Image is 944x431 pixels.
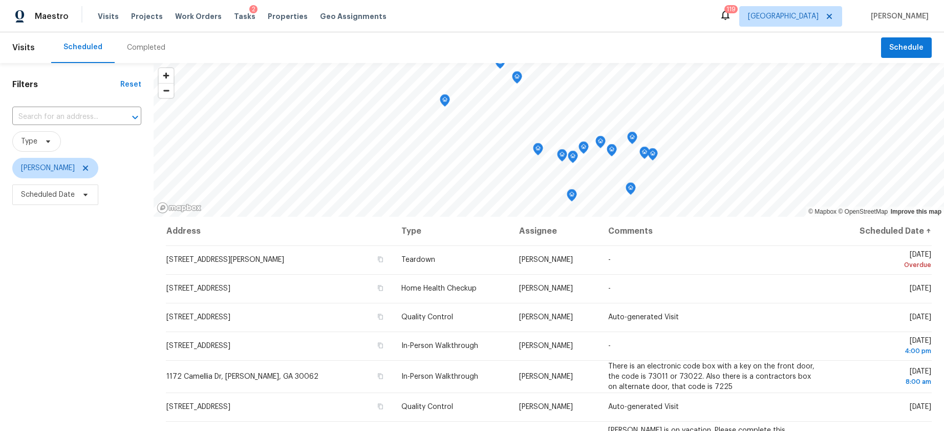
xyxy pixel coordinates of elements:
[910,285,931,292] span: [DATE]
[21,190,75,200] span: Scheduled Date
[131,11,163,22] span: Projects
[608,285,611,292] span: -
[891,208,941,215] a: Improve this map
[748,11,819,22] span: [GEOGRAPHIC_DATA]
[63,42,102,52] div: Scheduled
[627,132,637,148] div: Map marker
[120,79,141,90] div: Reset
[320,11,387,22] span: Geo Assignments
[838,337,931,356] span: [DATE]
[154,63,944,217] canvas: Map
[440,94,450,110] div: Map marker
[376,341,385,350] button: Copy Address
[166,314,230,321] span: [STREET_ADDRESS]
[376,402,385,411] button: Copy Address
[608,342,611,350] span: -
[175,11,222,22] span: Work Orders
[268,11,308,22] span: Properties
[166,256,284,263] span: [STREET_ADDRESS][PERSON_NAME]
[252,4,255,14] div: 2
[567,189,577,205] div: Map marker
[830,217,932,245] th: Scheduled Date ↑
[568,151,578,167] div: Map marker
[166,285,230,292] span: [STREET_ADDRESS]
[512,71,522,87] div: Map marker
[838,377,931,387] div: 8:00 am
[401,256,435,263] span: Teardown
[376,372,385,381] button: Copy Address
[608,363,814,391] span: There is an electronic code box with a key on the front door, the code is 73011 or 73022. Also th...
[159,83,174,98] button: Zoom out
[726,4,736,14] div: 119
[21,163,75,173] span: [PERSON_NAME]
[519,285,573,292] span: [PERSON_NAME]
[881,37,932,58] button: Schedule
[166,373,318,380] span: 1172 Camellia Dr, [PERSON_NAME], GA 30062
[600,217,830,245] th: Comments
[234,13,255,20] span: Tasks
[910,314,931,321] span: [DATE]
[401,342,478,350] span: In-Person Walkthrough
[639,147,650,162] div: Map marker
[608,403,679,411] span: Auto-generated Visit
[12,36,35,59] span: Visits
[393,217,511,245] th: Type
[98,11,119,22] span: Visits
[166,217,393,245] th: Address
[519,256,573,263] span: [PERSON_NAME]
[557,149,567,165] div: Map marker
[12,109,113,125] input: Search for an address...
[838,346,931,356] div: 4:00 pm
[578,141,589,157] div: Map marker
[626,182,636,198] div: Map marker
[376,255,385,264] button: Copy Address
[808,208,836,215] a: Mapbox
[159,68,174,83] button: Zoom in
[595,136,606,152] div: Map marker
[35,11,69,22] span: Maestro
[495,56,505,72] div: Map marker
[401,373,478,380] span: In-Person Walkthrough
[157,202,202,214] a: Mapbox homepage
[128,110,142,125] button: Open
[519,314,573,321] span: [PERSON_NAME]
[401,403,453,411] span: Quality Control
[401,285,477,292] span: Home Health Checkup
[838,260,931,270] div: Overdue
[401,314,453,321] span: Quality Control
[910,403,931,411] span: [DATE]
[12,79,120,90] h1: Filters
[519,403,573,411] span: [PERSON_NAME]
[376,283,385,293] button: Copy Address
[838,251,931,270] span: [DATE]
[166,342,230,350] span: [STREET_ADDRESS]
[533,143,543,159] div: Map marker
[376,312,385,321] button: Copy Address
[21,136,37,147] span: Type
[519,373,573,380] span: [PERSON_NAME]
[867,11,929,22] span: [PERSON_NAME]
[889,42,924,54] span: Schedule
[519,342,573,350] span: [PERSON_NAME]
[511,217,600,245] th: Assignee
[607,144,617,160] div: Map marker
[838,368,931,387] span: [DATE]
[648,148,658,164] div: Map marker
[166,403,230,411] span: [STREET_ADDRESS]
[127,43,165,53] div: Completed
[608,256,611,263] span: -
[838,208,888,215] a: OpenStreetMap
[608,314,679,321] span: Auto-generated Visit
